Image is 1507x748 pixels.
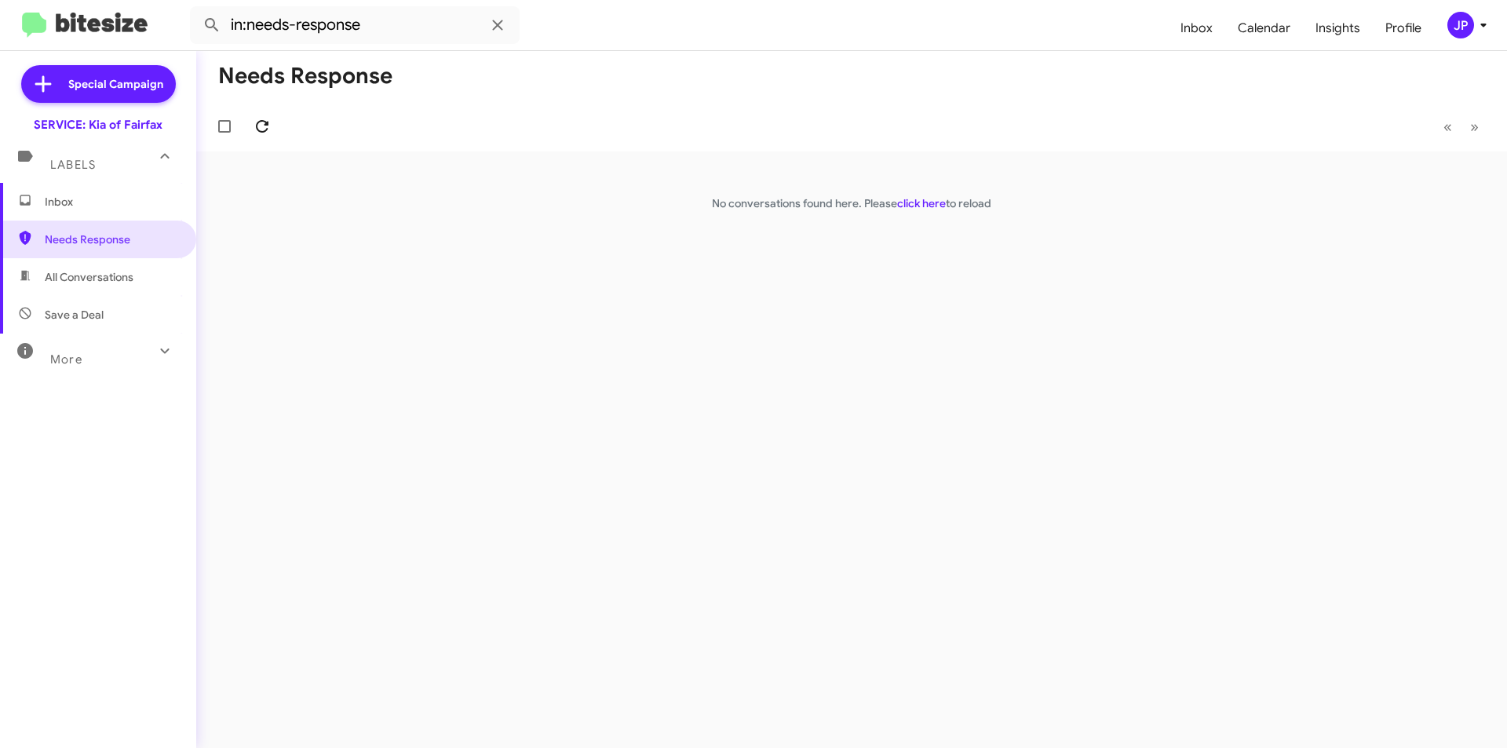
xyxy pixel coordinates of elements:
[21,65,176,103] a: Special Campaign
[34,117,162,133] div: SERVICE: Kia of Fairfax
[1443,117,1452,137] span: «
[1225,5,1303,51] a: Calendar
[218,64,392,89] h1: Needs Response
[50,158,96,172] span: Labels
[45,232,178,247] span: Needs Response
[190,6,520,44] input: Search
[45,194,178,210] span: Inbox
[196,195,1507,211] p: No conversations found here. Please to reload
[1373,5,1434,51] a: Profile
[1303,5,1373,51] a: Insights
[1470,117,1479,137] span: »
[1447,12,1474,38] div: JP
[1461,111,1488,143] button: Next
[50,352,82,367] span: More
[45,307,104,323] span: Save a Deal
[68,76,163,92] span: Special Campaign
[45,269,133,285] span: All Conversations
[1168,5,1225,51] a: Inbox
[1434,12,1490,38] button: JP
[1434,111,1461,143] button: Previous
[1435,111,1488,143] nav: Page navigation example
[897,196,946,210] a: click here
